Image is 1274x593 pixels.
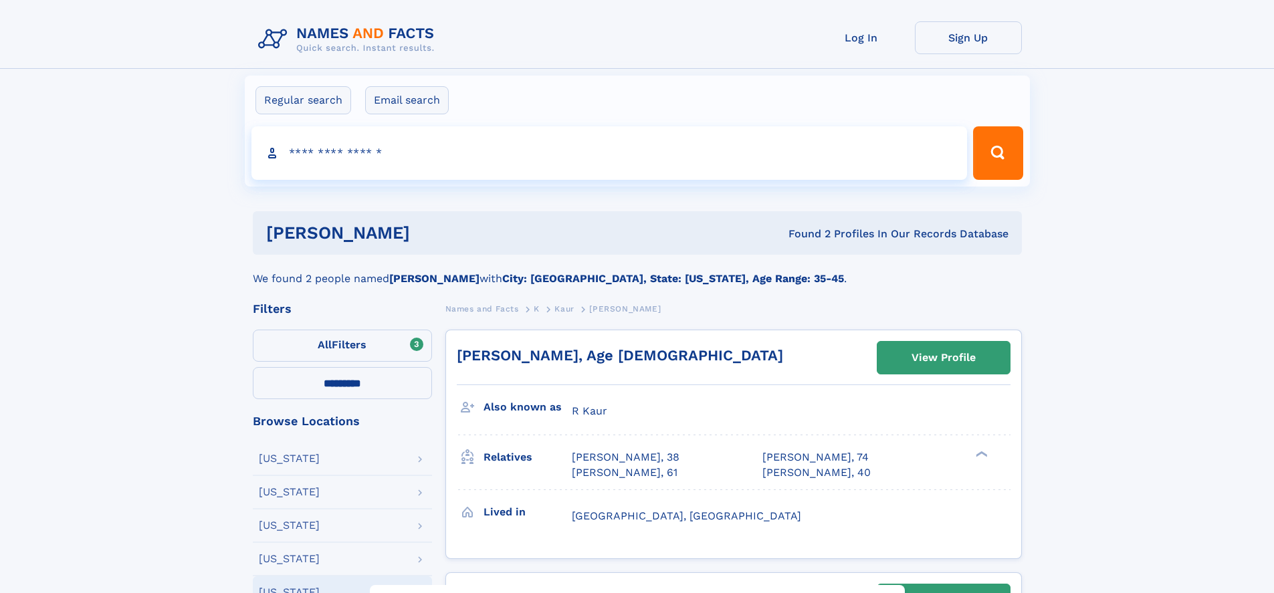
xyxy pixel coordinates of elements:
[915,21,1022,54] a: Sign Up
[572,509,801,522] span: [GEOGRAPHIC_DATA], [GEOGRAPHIC_DATA]
[534,304,540,314] span: K
[253,303,432,315] div: Filters
[572,450,679,465] a: [PERSON_NAME], 38
[484,396,572,419] h3: Also known as
[972,450,988,459] div: ❯
[572,404,607,417] span: R Kaur
[255,86,351,114] label: Regular search
[253,415,432,427] div: Browse Locations
[251,126,968,180] input: search input
[253,330,432,362] label: Filters
[253,21,445,57] img: Logo Names and Facts
[534,300,540,317] a: K
[266,225,599,241] h1: [PERSON_NAME]
[259,554,320,564] div: [US_STATE]
[502,272,844,285] b: City: [GEOGRAPHIC_DATA], State: [US_STATE], Age Range: 35-45
[808,21,915,54] a: Log In
[259,520,320,531] div: [US_STATE]
[253,255,1022,287] div: We found 2 people named with .
[389,272,480,285] b: [PERSON_NAME]
[554,300,574,317] a: Kaur
[259,487,320,497] div: [US_STATE]
[259,453,320,464] div: [US_STATE]
[554,304,574,314] span: Kaur
[762,450,869,465] a: [PERSON_NAME], 74
[589,304,661,314] span: [PERSON_NAME]
[365,86,449,114] label: Email search
[572,465,677,480] a: [PERSON_NAME], 61
[877,342,1010,374] a: View Profile
[973,126,1023,180] button: Search Button
[445,300,519,317] a: Names and Facts
[912,342,976,373] div: View Profile
[762,465,871,480] a: [PERSON_NAME], 40
[484,501,572,523] h3: Lived in
[599,227,1008,241] div: Found 2 Profiles In Our Records Database
[318,338,332,351] span: All
[457,347,783,364] a: [PERSON_NAME], Age [DEMOGRAPHIC_DATA]
[484,446,572,469] h3: Relatives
